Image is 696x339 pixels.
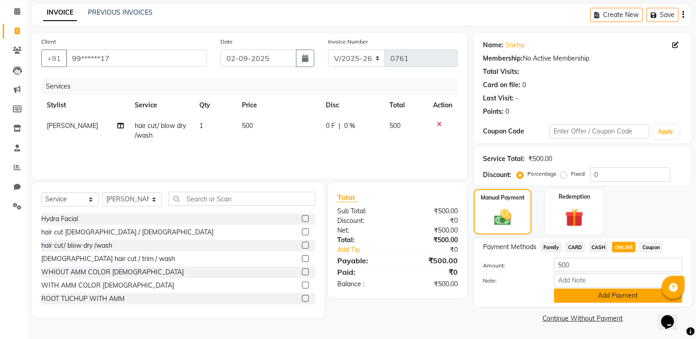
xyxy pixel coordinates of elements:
[505,107,509,117] div: 0
[328,38,368,46] label: Invoice Number
[330,216,398,226] div: Discount:
[42,78,465,95] div: Services
[554,273,682,288] input: Add Note
[559,193,590,201] label: Redemption
[476,314,690,323] a: Continue Without Payment
[330,226,398,235] div: Net:
[483,127,549,136] div: Coupon Code
[330,245,409,255] a: Add Tip
[398,255,465,266] div: ₹500.00
[658,302,687,330] iframe: chat widget
[409,245,465,255] div: ₹0
[639,242,663,252] span: Coupon
[483,67,519,77] div: Total Visits:
[339,121,340,131] span: |
[398,267,465,278] div: ₹0
[489,207,517,228] img: _cash.svg
[330,255,398,266] div: Payable:
[590,8,643,22] button: Create New
[565,242,585,252] span: CARD
[559,206,589,229] img: _gift.svg
[427,95,458,116] th: Action
[483,107,504,117] div: Points:
[66,50,207,67] input: Search by Name/Mobile/Email/Code
[483,242,537,252] span: Payment Methods
[515,94,518,103] div: -
[549,124,649,139] input: Enter Offer / Coupon Code
[194,95,237,116] th: Qty
[476,277,547,285] label: Note:
[522,80,526,90] div: 0
[199,122,203,130] span: 1
[88,8,153,17] a: PREVIOUS INVOICES
[527,170,557,178] label: Percentage
[320,95,384,116] th: Disc
[129,95,194,116] th: Service
[384,95,427,116] th: Total
[483,154,525,164] div: Service Total:
[483,94,514,103] div: Last Visit:
[337,193,358,202] span: Total
[330,279,398,289] div: Balance :
[344,121,355,131] span: 0 %
[242,122,253,130] span: 500
[41,214,78,224] div: Hydra Facial
[41,50,67,67] button: +91
[220,38,233,46] label: Date
[389,122,400,130] span: 500
[398,279,465,289] div: ₹500.00
[41,241,112,250] div: hair cut/ blow dry /wash
[505,40,524,50] a: Sneha
[41,267,184,277] div: WHIOUT AMM COLOR [DEMOGRAPHIC_DATA]
[398,235,465,245] div: ₹500.00
[43,5,77,21] a: INVOICE
[612,242,636,252] span: ONLINE
[330,206,398,216] div: Sub Total:
[528,154,552,164] div: ₹500.00
[483,40,504,50] div: Name:
[398,226,465,235] div: ₹500.00
[653,125,679,139] button: Apply
[483,80,521,90] div: Card on file:
[647,8,679,22] button: Save
[476,261,547,270] label: Amount:
[483,54,523,63] div: Membership:
[135,122,186,139] span: hair cut/ blow dry /wash
[483,54,682,63] div: No Active Membership
[571,170,585,178] label: Fixed
[554,289,682,303] button: Add Payment
[330,267,398,278] div: Paid:
[169,192,315,206] input: Search or Scan
[41,95,129,116] th: Stylist
[47,122,98,130] span: [PERSON_NAME]
[540,242,562,252] span: Family
[236,95,320,116] th: Price
[326,121,335,131] span: 0 F
[41,294,125,304] div: ROOT TUCHUP WITH AMM
[483,170,511,180] div: Discount:
[481,194,525,202] label: Manual Payment
[41,281,174,290] div: WITH AMM COLOR [DEMOGRAPHIC_DATA]
[41,228,214,237] div: hair cut [DEMOGRAPHIC_DATA] / [DEMOGRAPHIC_DATA]
[398,206,465,216] div: ₹500.00
[41,254,175,264] div: [DEMOGRAPHIC_DATA] hair cut / trim / wash
[41,38,56,46] label: Client
[554,258,682,272] input: Amount
[330,235,398,245] div: Total:
[589,242,608,252] span: CASH
[398,216,465,226] div: ₹0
